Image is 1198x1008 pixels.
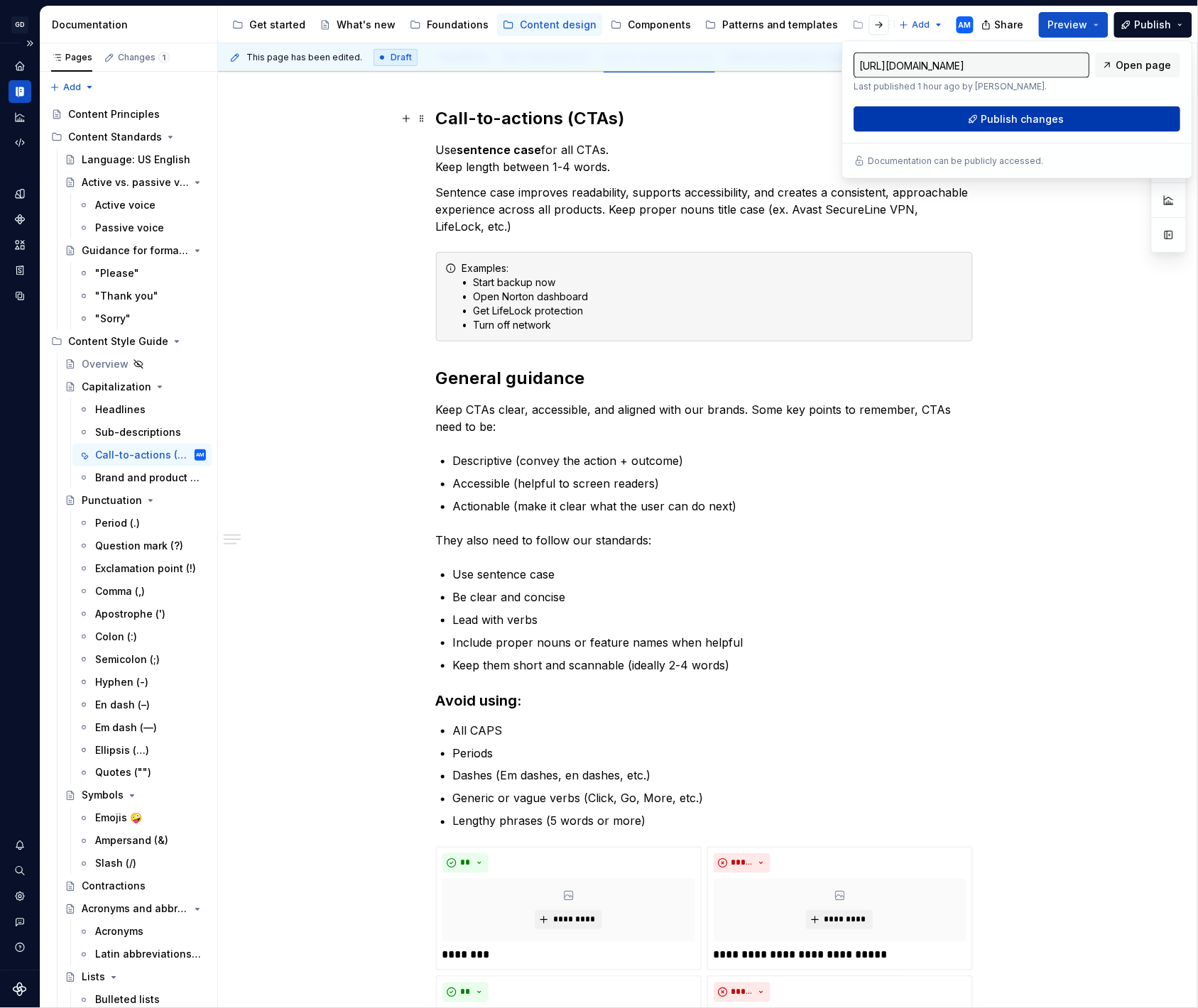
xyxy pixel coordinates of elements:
button: Notifications [9,834,31,857]
a: Headlines [72,398,212,421]
div: Data sources [9,285,31,307]
p: Lead with verbs [453,611,973,628]
a: Content design [497,13,602,36]
div: Overview [82,357,129,371]
p: Include proper nouns or feature names when helpful [453,634,973,651]
div: Lists [82,970,105,985]
span: Draft [391,52,412,63]
div: Changes [118,52,170,63]
div: Brand and product names [95,471,203,485]
a: En dash (–) [72,694,212,716]
div: Symbols [82,789,124,803]
a: Content Principles [45,103,212,126]
button: GD [3,9,37,40]
a: "Sorry" [72,307,212,330]
div: AM [959,19,971,31]
div: Contact support [9,911,31,933]
div: Content Style Guide [45,330,212,353]
a: Overview [59,353,212,376]
div: Content Standards [45,126,212,148]
a: Latin abbreviations (e.g. / i.e.) [72,943,212,966]
span: Add [63,82,81,93]
button: Share [974,12,1033,38]
a: Comma (,) [72,580,212,603]
div: Guidance for formal terms [82,243,189,258]
div: Documentation [9,80,31,103]
p: Be clear and concise [453,588,973,606]
div: "Thank you" [95,289,158,303]
a: Question mark (?) [72,535,212,557]
a: "Thank you" [72,285,212,307]
div: Semicolon (;) [95,652,160,667]
div: Hyphen (-) [95,675,148,689]
button: Publish [1114,12,1192,38]
div: Ellipsis (…) [95,743,149,757]
div: Home [9,55,31,77]
a: Sub-descriptions [72,421,212,444]
div: Period (.) [95,516,140,530]
h3: Avoid using: [436,691,973,711]
div: Get started [249,18,305,32]
p: Use for all CTAs. Keep length between 1-4 words. [436,141,973,175]
div: Search ⌘K [9,860,31,882]
div: Content Principles [68,107,160,121]
a: Contractions [59,875,212,898]
button: Expand sidebar [20,33,40,53]
svg: Supernova Logo [13,982,27,997]
a: Active voice [72,194,212,217]
p: All CAPS [453,722,973,739]
a: Lists [59,966,212,989]
p: Keep them short and scannable (ideally 2-4 words) [453,657,973,674]
div: AM [197,448,205,462]
a: Code automation [9,131,31,154]
div: Language: US English [82,153,190,167]
div: Examples: • Start backup now • Open Norton dashboard • Get LifeLock protection • Turn off network [462,261,964,332]
div: Emojis 🤪 [95,811,142,826]
p: They also need to follow our standards: [436,532,973,549]
div: Content Standards [68,130,162,144]
div: Quotes ("") [95,766,151,780]
span: Add [913,19,930,31]
div: Headlines [95,402,146,417]
div: Bulleted lists [95,993,160,1007]
a: Ellipsis (…) [72,739,212,762]
span: Open page [1116,58,1172,72]
div: Analytics [9,106,31,128]
p: Last published 1 hour ago by [PERSON_NAME]. [854,81,1090,92]
a: Symbols [59,784,212,807]
a: Hyphen (-) [72,671,212,694]
div: Question mark (?) [95,539,183,553]
a: Language: US English [59,148,212,171]
a: Settings [9,885,31,908]
a: Storybook stories [9,259,31,282]
a: Colon (:) [72,625,212,648]
a: Components [605,13,697,36]
a: Emojis 🤪 [72,807,212,830]
div: Sub-descriptions [95,425,181,439]
a: What's new [314,13,401,36]
div: Active voice [95,198,156,212]
a: Punctuation [59,489,212,512]
p: Sentence case improves readability, supports accessibility, and creates a consistent, approachabl... [436,184,973,235]
div: Content design [520,18,597,32]
button: Preview [1039,12,1109,38]
p: Periods [453,745,973,762]
a: Em dash (—) [72,716,212,739]
p: Lengthy phrases (5 words or more) [453,813,973,830]
a: Exclamation point (!) [72,557,212,580]
div: GD [11,16,28,33]
h2: General guidance [436,367,973,390]
a: Design tokens [9,182,31,205]
a: Assets [9,234,31,256]
button: Publish changes [854,106,1181,132]
p: Actionable (make it clear what the user can do next) [453,498,973,515]
span: This page has been edited. [246,52,362,63]
a: "Please" [72,262,212,285]
div: "Please" [95,266,139,280]
a: Components [9,208,31,231]
button: Add [45,77,99,97]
